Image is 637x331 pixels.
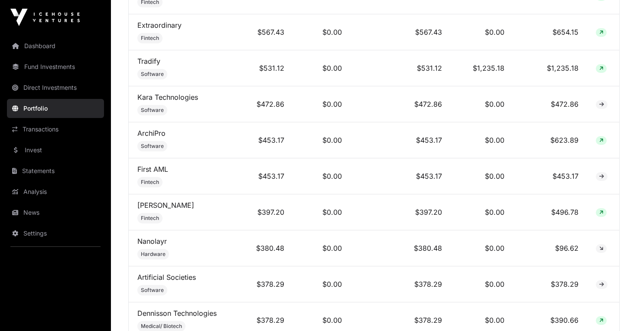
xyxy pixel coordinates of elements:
[351,14,451,50] td: $567.43
[137,273,196,282] a: Artificial Societies
[351,158,451,194] td: $453.17
[351,122,451,158] td: $453.17
[451,158,513,194] td: $0.00
[141,143,164,150] span: Software
[351,194,451,230] td: $397.20
[351,86,451,122] td: $472.86
[293,122,351,158] td: $0.00
[451,194,513,230] td: $0.00
[293,158,351,194] td: $0.00
[293,86,351,122] td: $0.00
[141,323,182,330] span: Medical/ Biotech
[513,230,587,266] td: $96.62
[236,14,293,50] td: $567.43
[137,165,168,174] a: First AML
[513,194,587,230] td: $496.78
[236,266,293,302] td: $378.29
[137,21,182,29] a: Extraordinary
[10,9,80,26] img: Icehouse Ventures Logo
[451,122,513,158] td: $0.00
[351,50,451,86] td: $531.12
[293,14,351,50] td: $0.00
[451,266,513,302] td: $0.00
[141,107,164,114] span: Software
[141,179,159,186] span: Fintech
[513,266,587,302] td: $378.29
[451,14,513,50] td: $0.00
[351,230,451,266] td: $380.48
[236,158,293,194] td: $453.17
[293,50,351,86] td: $0.00
[137,309,217,318] a: Dennisson Technologies
[137,93,198,102] a: Kara Technologies
[137,129,166,138] a: ArchiPro
[594,289,637,331] iframe: Chat Widget
[141,215,159,222] span: Fintech
[7,120,104,139] a: Transactions
[141,251,166,258] span: Hardware
[351,266,451,302] td: $378.29
[7,78,104,97] a: Direct Investments
[236,194,293,230] td: $397.20
[137,201,194,210] a: [PERSON_NAME]
[7,203,104,222] a: News
[293,266,351,302] td: $0.00
[7,99,104,118] a: Portfolio
[236,122,293,158] td: $453.17
[141,35,159,42] span: Fintech
[451,50,513,86] td: $1,235.18
[7,57,104,76] a: Fund Investments
[513,158,587,194] td: $453.17
[236,230,293,266] td: $380.48
[293,230,351,266] td: $0.00
[7,161,104,180] a: Statements
[7,182,104,201] a: Analysis
[513,14,587,50] td: $654.15
[137,57,160,66] a: Tradify
[236,50,293,86] td: $531.12
[513,122,587,158] td: $623.89
[236,86,293,122] td: $472.86
[137,237,167,246] a: Nanolayr
[451,86,513,122] td: $0.00
[7,36,104,56] a: Dashboard
[293,194,351,230] td: $0.00
[451,230,513,266] td: $0.00
[513,86,587,122] td: $472.86
[7,141,104,160] a: Invest
[141,287,164,294] span: Software
[513,50,587,86] td: $1,235.18
[7,224,104,243] a: Settings
[141,71,164,78] span: Software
